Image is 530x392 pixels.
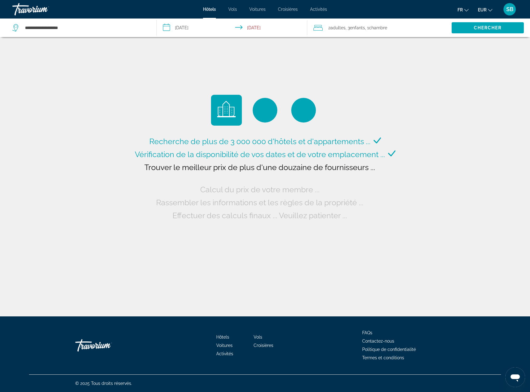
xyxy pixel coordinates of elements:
button: Search [452,22,524,33]
a: Croisières [254,343,273,348]
a: Hôtels [203,7,216,12]
button: Change currency [478,5,492,14]
a: Politique de confidentialité [362,347,416,352]
button: Change language [458,5,469,14]
span: SB [506,6,513,12]
a: Voitures [216,343,233,348]
a: Activités [216,351,233,356]
span: Rassembler les informations et les règles de la propriété ... [156,198,363,207]
a: Vols [228,7,237,12]
span: EUR [478,7,487,12]
a: Vols [254,335,262,340]
span: 2 [328,23,346,32]
span: Vérification de la disponibilité de vos dates et de votre emplacement ... [135,150,385,159]
a: Termes et conditions [362,355,404,360]
span: Trouver le meilleur prix de plus d'une douzaine de fournisseurs ... [144,163,375,172]
input: Search hotel destination [24,23,147,32]
a: Activités [310,7,327,12]
span: Adultes [330,25,346,30]
span: , 3 [346,23,365,32]
button: User Menu [502,3,518,16]
a: Contactez-nous [362,339,394,344]
span: Effectuer des calculs finaux ... Veuillez patienter ... [172,211,347,220]
button: Travelers: 2 adults, 3 children [307,19,452,37]
a: Hôtels [216,335,229,340]
span: , 1 [365,23,387,32]
span: © 2025 Tous droits réservés. [75,381,132,386]
button: Select check in and out date [157,19,307,37]
span: fr [458,7,463,12]
a: FAQs [362,330,372,335]
a: Go Home [75,336,137,355]
a: Travorium [12,1,74,17]
span: Enfants [350,25,365,30]
a: Croisières [278,7,298,12]
span: Chercher [474,25,502,30]
span: Chambre [369,25,387,30]
span: Recherche de plus de 3 000 000 d'hôtels et d'appartements ... [149,137,371,146]
span: Calcul du prix de votre membre ... [200,185,320,194]
a: Voitures [249,7,266,12]
iframe: Bouton de lancement de la fenêtre de messagerie [505,367,525,387]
